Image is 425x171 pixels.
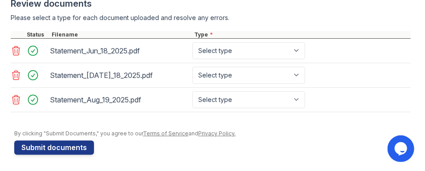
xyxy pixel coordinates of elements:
div: Please select a type for each document uploaded and resolve any errors. [11,13,411,22]
a: Privacy Policy. [198,130,236,137]
div: Filename [50,31,192,38]
div: Statement_Aug_19_2025.pdf [50,93,189,107]
div: Statement_[DATE]_18_2025.pdf [50,68,189,82]
div: Type [192,31,411,38]
a: Terms of Service [143,130,188,137]
div: Status [25,31,50,38]
button: Submit documents [14,141,94,155]
iframe: chat widget [388,135,416,162]
div: Statement_Jun_18_2025.pdf [50,44,189,58]
div: By clicking "Submit Documents," you agree to our and [14,130,411,137]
